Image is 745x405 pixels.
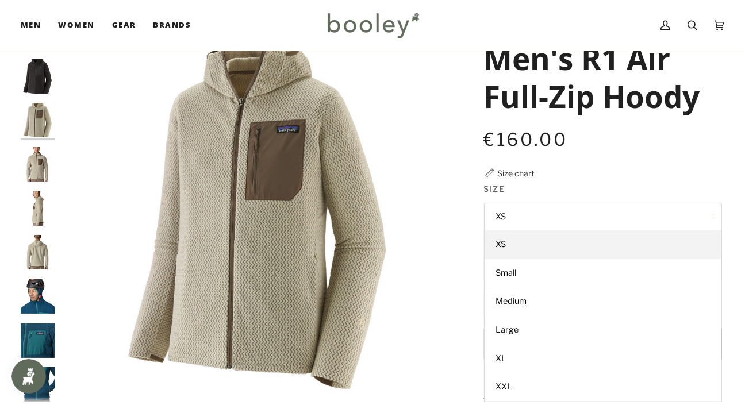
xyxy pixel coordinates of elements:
div: Size chart [498,167,535,179]
h1: Men's R1 Air Full-Zip Hoody [484,39,713,115]
img: Patagonia Men's R1 Air Full-Zip Hoody - Booley Galway [21,279,55,314]
span: XL [496,353,507,364]
span: €160.00 [484,129,568,151]
img: Patagonia Men's R1 Air Full-Zip Hoody - Booley Galway [21,323,55,358]
a: Small [485,259,721,288]
a: XXL [485,373,721,402]
span: XS [496,239,506,249]
span: Size [484,183,505,195]
span: Gear [112,20,136,31]
button: XS [484,203,722,231]
span: Women [58,20,94,31]
span: Small [496,268,517,278]
a: Large [485,316,721,345]
a: Medium [485,287,721,316]
img: Patagonia Men's R1 Air Full-Zip Hoody Pelican - Booley Galway [21,147,55,182]
span: Men [21,20,41,31]
a: XL [485,345,721,373]
img: Patagonia Men's R1 Air Full-Zip Hoody Pelican - Booley Galway [21,235,55,269]
img: Booley [322,9,423,42]
span: Large [496,325,519,335]
span: Brands [153,20,191,31]
span: Medium [496,296,527,306]
span: XXL [496,381,513,392]
img: Patagonia Men's R1 Air Full-Zip Hoody Black - Booley Galway [21,59,55,94]
img: Patagonia Men's R1 Air Full-Zip Hoody Pelican - Booley Galway [21,191,55,226]
iframe: Button to open loyalty program pop-up [11,359,46,394]
a: XS [485,230,721,259]
img: Patagonia Men's R1 Air Full-Zip Hoody Pelican - Booley Galway [21,103,55,137]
